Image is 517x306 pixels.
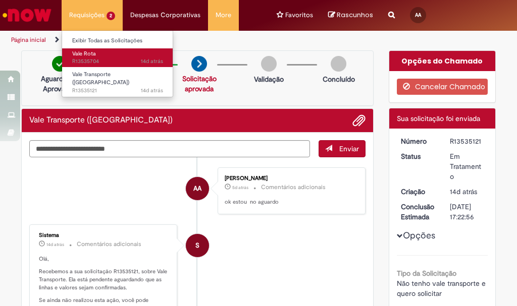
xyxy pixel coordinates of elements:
p: ok estou no aguardo [225,198,355,206]
p: Olá, [39,255,169,263]
a: Aberto R13535704 : Vale Rota [62,48,173,67]
span: Despesas Corporativas [130,10,200,20]
p: Validação [254,74,284,84]
span: Vale Transporte ([GEOGRAPHIC_DATA]) [72,71,129,86]
span: 14d atrás [141,57,163,65]
span: Favoritos [285,10,313,20]
span: Vale Rota [72,50,96,57]
b: Tipo da Solicitação [397,269,456,278]
dt: Criação [393,187,443,197]
span: AA [415,12,421,18]
span: Sua solicitação foi enviada [397,114,480,123]
button: Adicionar anexos [352,114,366,127]
div: Alessandra Da Silva Araujo [186,177,209,200]
h2: Vale Transporte (VT) Histórico de tíquete [29,116,173,125]
span: S [195,233,199,258]
span: 2 [107,12,115,20]
img: img-circle-grey.png [331,56,346,72]
img: check-circle-green.png [52,56,68,72]
span: R13535704 [72,57,163,66]
span: R13535121 [72,87,163,95]
div: Sistema [39,232,169,238]
small: Comentários adicionais [77,240,141,249]
span: 14d atrás [46,241,64,248]
div: [DATE] 17:22:56 [450,202,484,222]
a: Aberto R13535121 : Vale Transporte (VT) [62,69,173,91]
span: Requisições [69,10,105,20]
span: Enviar [339,144,359,153]
p: Concluído [323,74,355,84]
dt: Status [393,151,443,161]
span: 5d atrás [232,185,248,191]
img: arrow-next.png [191,56,207,72]
div: [PERSON_NAME] [225,175,355,181]
dt: Conclusão Estimada [393,202,443,222]
dt: Número [393,136,443,146]
span: Não tenho vale transporte e quero solicitar [397,279,488,298]
span: 14d atrás [450,187,477,196]
p: Aguardando Aprovação [41,74,79,94]
a: No momento, sua lista de rascunhos tem 0 Itens [328,10,373,20]
div: R13535121 [450,136,484,146]
ul: Requisições [62,30,173,97]
a: Solicitação aprovada [182,74,217,93]
span: Rascunhos [337,10,373,20]
a: Página inicial [11,36,46,44]
time: 15/09/2025 11:22:55 [46,241,64,248]
button: Cancelar Chamado [397,79,488,95]
span: 14d atrás [141,87,163,94]
ul: Trilhas de página [8,31,294,49]
span: More [216,10,231,20]
time: 15/09/2025 11:22:53 [141,87,163,94]
div: Opções do Chamado [389,51,496,71]
a: Exibir Todas as Solicitações [62,35,173,46]
div: 15/09/2025 11:22:52 [450,187,484,197]
span: AA [193,176,201,201]
small: Comentários adicionais [261,183,326,192]
textarea: Digite sua mensagem aqui... [29,140,310,157]
img: ServiceNow [1,5,53,25]
div: System [186,234,209,257]
button: Enviar [319,140,366,157]
time: 25/09/2025 08:13:37 [232,185,248,191]
img: img-circle-grey.png [261,56,277,72]
p: Recebemos a sua solicitação R13535121, sobre Vale Transporte. Ela está pendente aguardando que as... [39,268,169,291]
div: Em Tratamento [450,151,484,181]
